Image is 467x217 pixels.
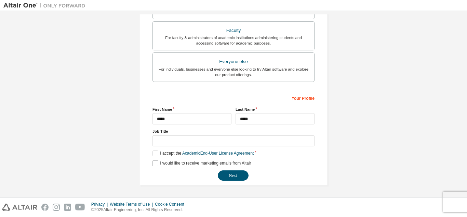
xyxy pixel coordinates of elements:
div: For individuals, businesses and everyone else looking to try Altair software and explore our prod... [157,67,310,77]
img: Altair One [3,2,89,9]
div: Cookie Consent [155,202,188,207]
label: I accept the [152,150,254,156]
a: Academic End-User License Agreement [182,151,254,156]
div: Your Profile [152,92,315,103]
label: Job Title [152,129,315,134]
div: Faculty [157,26,310,35]
img: instagram.svg [53,204,60,211]
div: For faculty & administrators of academic institutions administering students and accessing softwa... [157,35,310,46]
img: facebook.svg [41,204,49,211]
div: Privacy [91,202,110,207]
label: First Name [152,107,231,112]
img: altair_logo.svg [2,204,37,211]
label: Last Name [236,107,315,112]
label: I would like to receive marketing emails from Altair [152,160,251,166]
p: © 2025 Altair Engineering, Inc. All Rights Reserved. [91,207,188,213]
div: Everyone else [157,57,310,67]
button: Next [218,170,249,181]
img: youtube.svg [75,204,85,211]
img: linkedin.svg [64,204,71,211]
div: Website Terms of Use [110,202,155,207]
